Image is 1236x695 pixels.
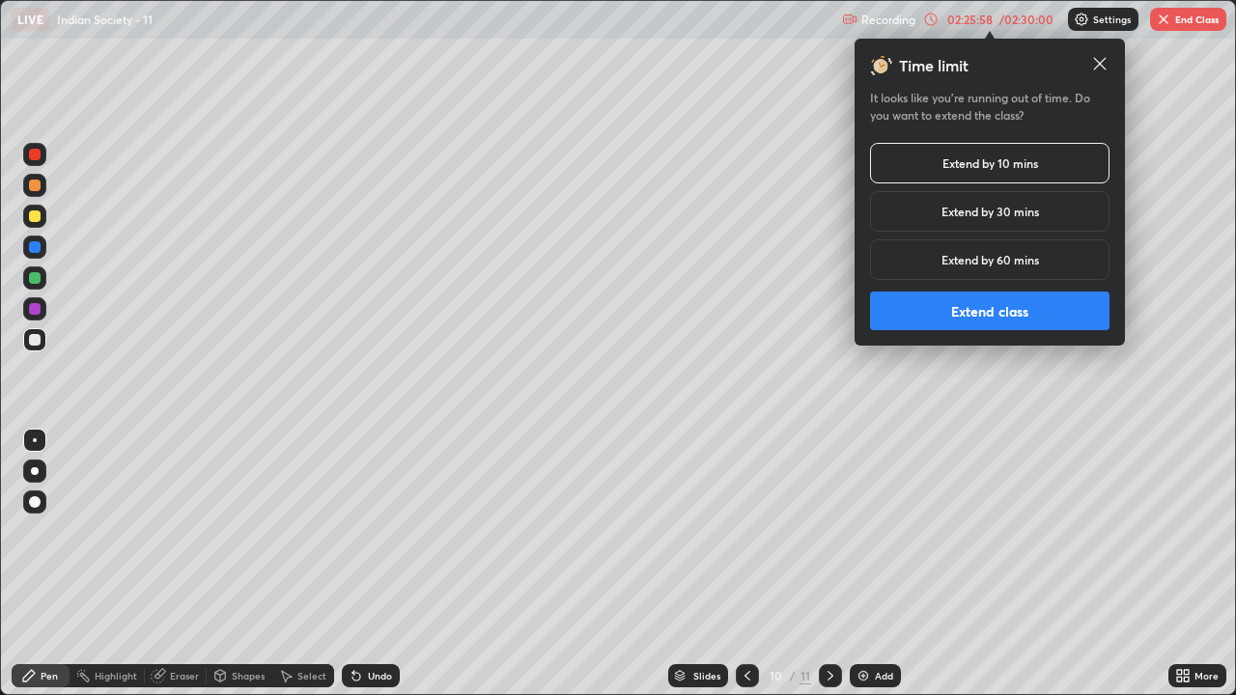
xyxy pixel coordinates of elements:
[870,89,1110,124] h5: It looks like you’re running out of time. Do you want to extend the class?
[1194,671,1219,681] div: More
[170,671,199,681] div: Eraser
[941,251,1039,268] h5: Extend by 60 mins
[1150,8,1226,31] button: End Class
[899,54,969,77] h3: Time limit
[1074,12,1089,27] img: class-settings-icons
[800,667,811,684] div: 11
[942,14,997,25] div: 02:25:58
[997,14,1056,25] div: / 02:30:00
[232,671,265,681] div: Shapes
[790,670,796,681] div: /
[1093,14,1131,24] p: Settings
[297,671,326,681] div: Select
[368,671,392,681] div: Undo
[41,671,58,681] div: Pen
[861,13,915,27] p: Recording
[870,292,1110,330] button: Extend class
[17,12,43,27] p: LIVE
[1156,12,1171,27] img: end-class-cross
[942,154,1038,172] h5: Extend by 10 mins
[95,671,137,681] div: Highlight
[57,12,153,27] p: Indian Society - 11
[941,203,1039,220] h5: Extend by 30 mins
[842,12,857,27] img: recording.375f2c34.svg
[767,670,786,681] div: 10
[856,668,871,683] img: add-slide-button
[693,671,720,681] div: Slides
[875,671,893,681] div: Add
